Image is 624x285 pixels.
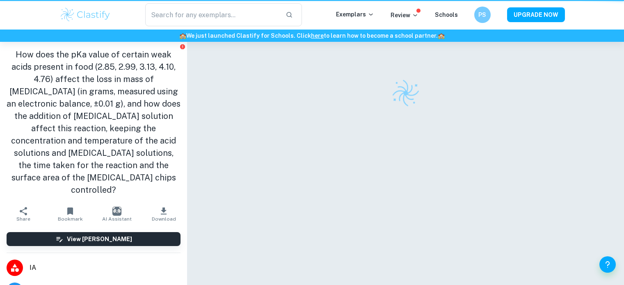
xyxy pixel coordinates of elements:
p: Exemplars [336,10,374,19]
button: View [PERSON_NAME] [7,232,181,246]
img: Clastify logo [59,7,112,23]
h6: PS [478,10,487,19]
button: PS [474,7,491,23]
h6: We just launched Clastify for Schools. Click to learn how to become a school partner. [2,31,622,40]
h6: View [PERSON_NAME] [67,235,132,244]
p: Review [391,11,418,20]
button: UPGRADE NOW [507,7,565,22]
a: here [311,32,324,39]
span: 🏫 [179,32,186,39]
button: Report issue [179,43,185,50]
button: Download [140,203,187,226]
img: Clastify logo [390,77,422,109]
img: AI Assistant [112,207,121,216]
span: IA [30,263,181,273]
span: Download [152,216,176,222]
input: Search for any exemplars... [145,3,279,26]
button: Help and Feedback [599,256,616,273]
span: AI Assistant [102,216,132,222]
span: Bookmark [58,216,83,222]
h1: How does the pKa value of certain weak acids present in food (2.85, 2.99, 3.13, 4.10, 4.76) affec... [7,48,181,196]
span: Share [16,216,30,222]
button: AI Assistant [94,203,140,226]
span: 🏫 [438,32,445,39]
button: Bookmark [47,203,94,226]
a: Schools [435,11,458,18]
